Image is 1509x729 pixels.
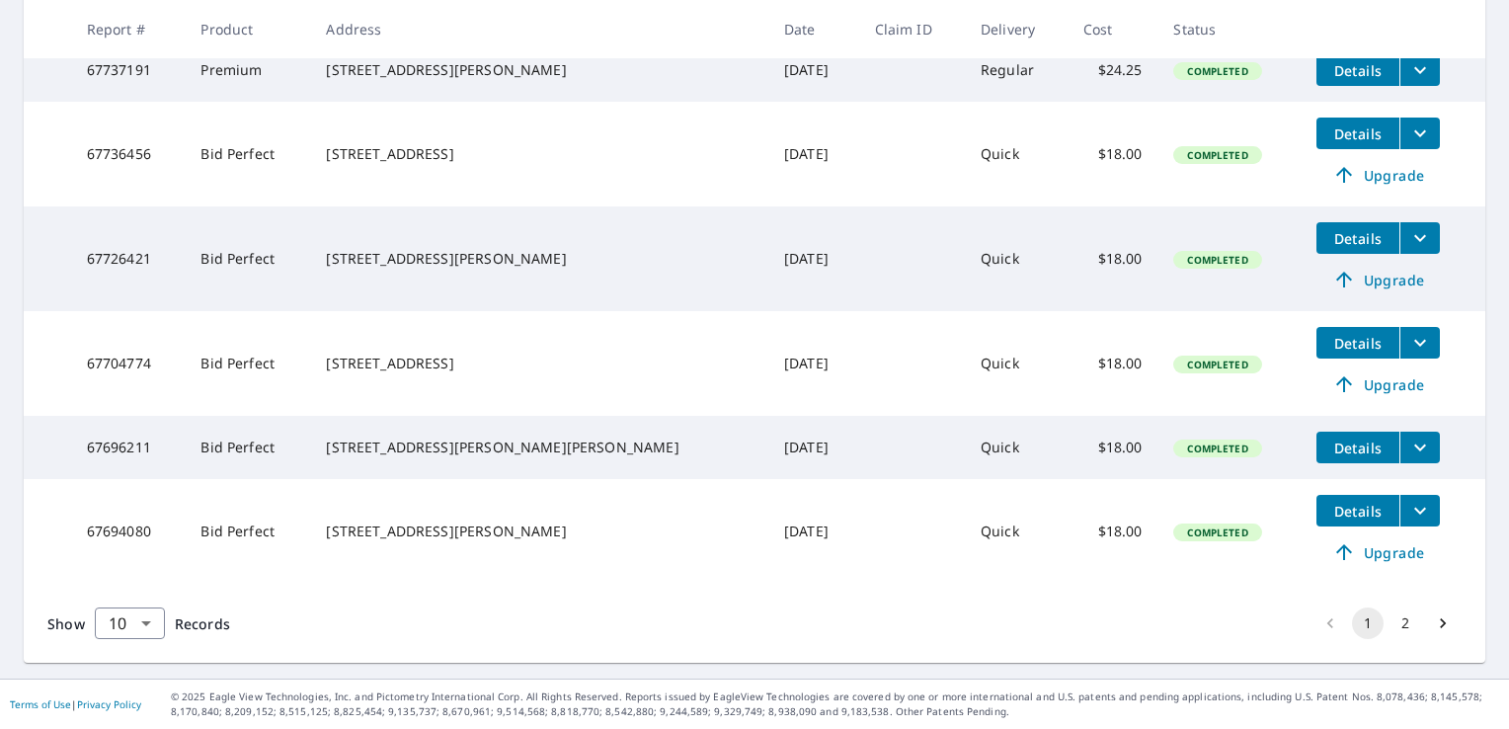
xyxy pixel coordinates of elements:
[1175,148,1259,162] span: Completed
[1175,253,1259,267] span: Completed
[326,522,753,541] div: [STREET_ADDRESS][PERSON_NAME]
[185,206,310,311] td: Bid Perfect
[1399,118,1440,149] button: filesDropdownBtn-67736456
[10,698,141,710] p: |
[1399,432,1440,463] button: filesDropdownBtn-67696211
[1175,64,1259,78] span: Completed
[171,689,1499,719] p: © 2025 Eagle View Technologies, Inc. and Pictometry International Corp. All Rights Reserved. Repo...
[47,614,85,633] span: Show
[1068,416,1158,479] td: $18.00
[1399,495,1440,526] button: filesDropdownBtn-67694080
[965,311,1068,416] td: Quick
[965,102,1068,206] td: Quick
[185,311,310,416] td: Bid Perfect
[71,39,186,102] td: 67737191
[965,479,1068,584] td: Quick
[1068,311,1158,416] td: $18.00
[1068,206,1158,311] td: $18.00
[1316,536,1440,568] a: Upgrade
[768,102,859,206] td: [DATE]
[185,39,310,102] td: Premium
[1316,368,1440,400] a: Upgrade
[768,206,859,311] td: [DATE]
[1068,39,1158,102] td: $24.25
[1328,163,1428,187] span: Upgrade
[326,60,753,80] div: [STREET_ADDRESS][PERSON_NAME]
[1328,229,1388,248] span: Details
[1068,102,1158,206] td: $18.00
[77,697,141,711] a: Privacy Policy
[71,206,186,311] td: 67726421
[1328,334,1388,353] span: Details
[1427,607,1459,639] button: Go to next page
[95,596,165,651] div: 10
[1352,607,1384,639] button: page 1
[1316,222,1399,254] button: detailsBtn-67726421
[175,614,230,633] span: Records
[965,39,1068,102] td: Regular
[965,206,1068,311] td: Quick
[1328,502,1388,521] span: Details
[768,416,859,479] td: [DATE]
[1328,268,1428,291] span: Upgrade
[1328,540,1428,564] span: Upgrade
[1328,372,1428,396] span: Upgrade
[185,102,310,206] td: Bid Perfect
[965,416,1068,479] td: Quick
[1328,439,1388,457] span: Details
[1316,54,1399,86] button: detailsBtn-67737191
[95,607,165,639] div: Show 10 records
[1175,526,1259,539] span: Completed
[185,416,310,479] td: Bid Perfect
[1316,495,1399,526] button: detailsBtn-67694080
[1316,118,1399,149] button: detailsBtn-67736456
[768,311,859,416] td: [DATE]
[1399,222,1440,254] button: filesDropdownBtn-67726421
[326,438,753,457] div: [STREET_ADDRESS][PERSON_NAME][PERSON_NAME]
[71,102,186,206] td: 67736456
[1316,264,1440,295] a: Upgrade
[71,416,186,479] td: 67696211
[1175,442,1259,455] span: Completed
[1316,159,1440,191] a: Upgrade
[1175,358,1259,371] span: Completed
[768,39,859,102] td: [DATE]
[10,697,71,711] a: Terms of Use
[1316,327,1399,359] button: detailsBtn-67704774
[1068,479,1158,584] td: $18.00
[1328,124,1388,143] span: Details
[1328,61,1388,80] span: Details
[326,354,753,373] div: [STREET_ADDRESS]
[71,311,186,416] td: 67704774
[1390,607,1421,639] button: Go to page 2
[1311,607,1462,639] nav: pagination navigation
[1316,432,1399,463] button: detailsBtn-67696211
[768,479,859,584] td: [DATE]
[326,249,753,269] div: [STREET_ADDRESS][PERSON_NAME]
[1399,327,1440,359] button: filesDropdownBtn-67704774
[1399,54,1440,86] button: filesDropdownBtn-67737191
[326,144,753,164] div: [STREET_ADDRESS]
[185,479,310,584] td: Bid Perfect
[71,479,186,584] td: 67694080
